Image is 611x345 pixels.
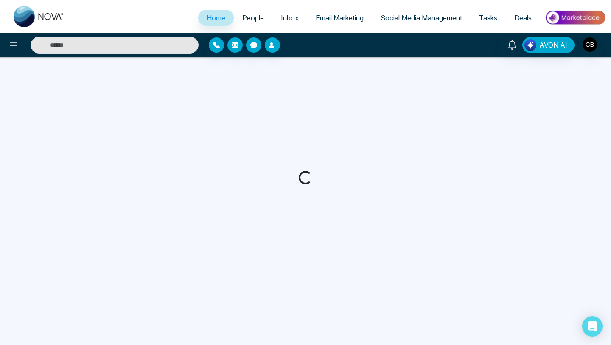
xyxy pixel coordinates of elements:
span: Email Marketing [316,14,364,22]
a: Tasks [471,10,506,26]
img: Market-place.gif [544,8,606,27]
span: People [242,14,264,22]
img: Lead Flow [524,39,536,51]
span: AVON AI [539,40,567,50]
a: Email Marketing [307,10,372,26]
span: Tasks [479,14,497,22]
img: Nova CRM Logo [14,6,64,27]
img: User Avatar [583,37,597,52]
button: AVON AI [522,37,575,53]
div: Open Intercom Messenger [582,316,603,337]
a: Inbox [272,10,307,26]
a: Home [198,10,234,26]
a: Social Media Management [372,10,471,26]
span: Social Media Management [381,14,462,22]
span: Home [207,14,225,22]
span: Inbox [281,14,299,22]
span: Deals [514,14,532,22]
a: Deals [506,10,540,26]
a: People [234,10,272,26]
